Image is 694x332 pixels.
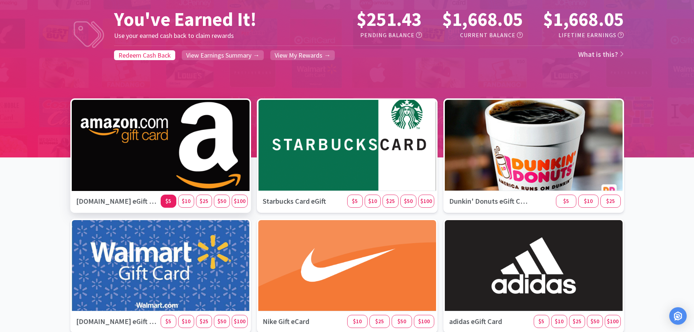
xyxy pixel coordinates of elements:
[420,198,432,204] span: $100
[573,318,581,325] span: $25
[258,311,347,332] h3: Nike Gift eCard
[543,7,624,31] span: $1,668.05
[200,198,208,204] span: $25
[258,191,347,211] h3: Starbucks Card eGift
[669,307,687,325] div: Open Intercom Messenger
[445,191,534,211] h3: Dunkin' Donuts eGift Card
[352,198,358,204] span: $5
[529,31,624,40] h5: Lifetime Earnings
[114,31,326,41] h5: Use your earned cash back to claim rewards
[186,51,259,59] span: View Earnings Summary →
[368,198,377,204] span: $10
[584,198,593,204] span: $10
[182,50,264,60] a: View Earnings Summary →
[555,318,564,325] span: $10
[606,198,615,204] span: $25
[182,198,191,204] span: $10
[217,318,226,325] span: $50
[375,318,384,325] span: $25
[397,318,406,325] span: $50
[357,7,422,31] span: $251.43
[234,318,246,325] span: $100
[165,318,171,325] span: $5
[353,318,362,325] span: $10
[200,318,208,325] span: $25
[234,198,246,204] span: $100
[386,198,395,204] span: $25
[442,7,523,31] span: $1,668.05
[563,198,569,204] span: $5
[428,31,523,40] h5: Current Balance
[275,51,330,59] span: View My Rewards →
[591,318,599,325] span: $50
[270,50,335,60] a: View My Rewards →
[114,50,175,60] a: Redeem Cash Back
[326,31,422,40] h5: Pending Balance
[538,318,544,325] span: $5
[418,318,430,325] span: $100
[114,8,326,31] h1: You've Earned It!
[72,191,161,211] h3: [DOMAIN_NAME] eGift Card
[607,318,619,325] span: $100
[182,318,191,325] span: $10
[118,51,171,59] span: Redeem Cash Back
[445,311,534,332] h3: adidas eGift Card
[578,50,624,59] a: What is this?
[72,311,161,332] h3: [DOMAIN_NAME] eGift Card
[165,198,171,204] span: $5
[217,198,226,204] span: $50
[404,198,413,204] span: $50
